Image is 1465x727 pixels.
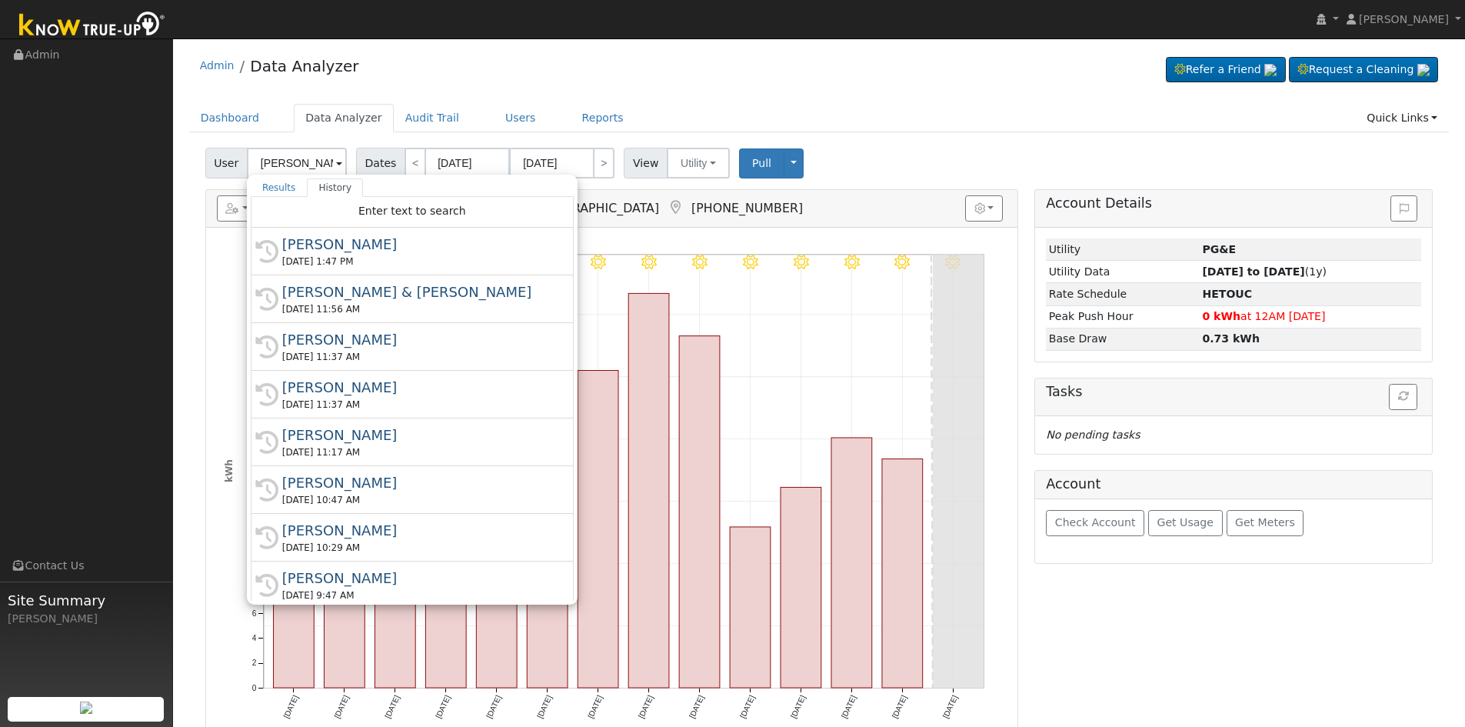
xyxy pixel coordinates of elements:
rect: onclick="" [375,491,415,688]
text: [DATE] [941,694,959,720]
div: [DATE] 11:37 AM [282,350,556,364]
rect: onclick="" [831,438,872,688]
rect: onclick="" [527,322,568,688]
div: [PERSON_NAME] [282,425,556,445]
td: Utility Data [1046,261,1200,283]
span: (1y) [1202,265,1327,278]
h5: Account [1046,476,1100,492]
i: History [255,383,278,406]
i: 9/06 - Clear [743,255,758,270]
span: [PERSON_NAME] [1359,13,1449,25]
i: 9/07 - Clear [793,255,808,270]
div: [DATE] 10:29 AM [282,541,556,555]
text: [DATE] [840,694,857,720]
i: 9/05 - Clear [692,255,708,270]
text: [DATE] [891,694,908,720]
div: [PERSON_NAME] [282,234,556,255]
div: [PERSON_NAME] [282,520,556,541]
rect: onclick="" [324,415,365,688]
input: Select a User [247,148,347,178]
text: [DATE] [738,694,756,720]
text: 2 [251,659,256,668]
text: [DATE] [434,694,451,720]
a: Results [251,178,308,197]
span: View [624,148,668,178]
div: [PERSON_NAME] & [PERSON_NAME] [282,282,556,302]
i: History [255,574,278,597]
img: retrieve [1264,64,1277,76]
text: [DATE] [637,694,654,720]
rect: onclick="" [425,432,466,688]
h5: Tasks [1046,384,1421,400]
rect: onclick="" [273,447,314,688]
text: [DATE] [332,694,350,720]
a: Request a Cleaning [1289,57,1438,83]
rect: onclick="" [476,441,517,689]
strong: ID: 17051829, authorized: 07/10/25 [1202,243,1236,255]
i: History [255,431,278,454]
button: Pull [739,148,784,178]
button: Utility [667,148,730,178]
img: retrieve [1417,64,1430,76]
i: 9/03 - Clear [591,255,606,270]
i: History [255,335,278,358]
a: < [405,148,426,178]
div: [PERSON_NAME] [282,329,556,350]
strong: 0 kWh [1202,310,1240,322]
span: Get Meters [1235,516,1295,529]
span: Get Usage [1157,516,1214,529]
td: at 12AM [DATE] [1200,305,1421,328]
div: [DATE] 11:56 AM [282,302,556,316]
rect: onclick="" [578,371,618,689]
rect: onclick="" [882,459,923,689]
div: [PERSON_NAME] [282,377,556,398]
text: 4 [251,634,256,642]
div: [DATE] 11:37 AM [282,398,556,412]
text: [DATE] [383,694,401,720]
strong: 0.73 kWh [1202,332,1260,345]
span: Check Account [1055,516,1136,529]
div: [DATE] 10:47 AM [282,493,556,507]
text: [DATE] [586,694,604,720]
text: kWh [224,459,235,482]
a: Map [667,200,684,215]
td: Rate Schedule [1046,283,1200,305]
text: [DATE] [688,694,705,720]
text: [DATE] [484,694,502,720]
i: 9/08 - Clear [844,255,859,270]
i: History [255,526,278,549]
i: History [255,479,278,502]
button: Refresh [1389,384,1417,410]
a: History [307,178,363,197]
text: [DATE] [535,694,553,720]
div: [DATE] 1:47 PM [282,255,556,268]
strong: N [1202,288,1252,300]
text: [DATE] [281,694,299,720]
td: Utility [1046,238,1200,261]
button: Check Account [1046,510,1144,536]
i: 9/09 - Clear [894,255,910,270]
a: Dashboard [189,104,271,132]
button: Get Meters [1227,510,1304,536]
span: [PHONE_NUMBER] [691,201,803,215]
a: Users [494,104,548,132]
a: Data Analyzer [250,57,358,75]
i: History [255,240,278,263]
div: [PERSON_NAME] [282,568,556,589]
i: History [255,288,278,311]
strong: [DATE] to [DATE] [1202,265,1304,278]
a: Quick Links [1355,104,1449,132]
button: Get Usage [1148,510,1223,536]
td: Peak Push Hour [1046,305,1200,328]
a: Reports [571,104,635,132]
i: 9/04 - Clear [641,255,657,270]
a: Refer a Friend [1166,57,1286,83]
span: Dates [356,148,405,178]
rect: onclick="" [679,336,720,689]
span: Enter text to search [358,205,466,217]
button: Issue History [1390,195,1417,222]
a: Data Analyzer [294,104,394,132]
span: Pull [752,157,771,169]
rect: onclick="" [781,488,821,689]
div: [PERSON_NAME] [282,472,556,493]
